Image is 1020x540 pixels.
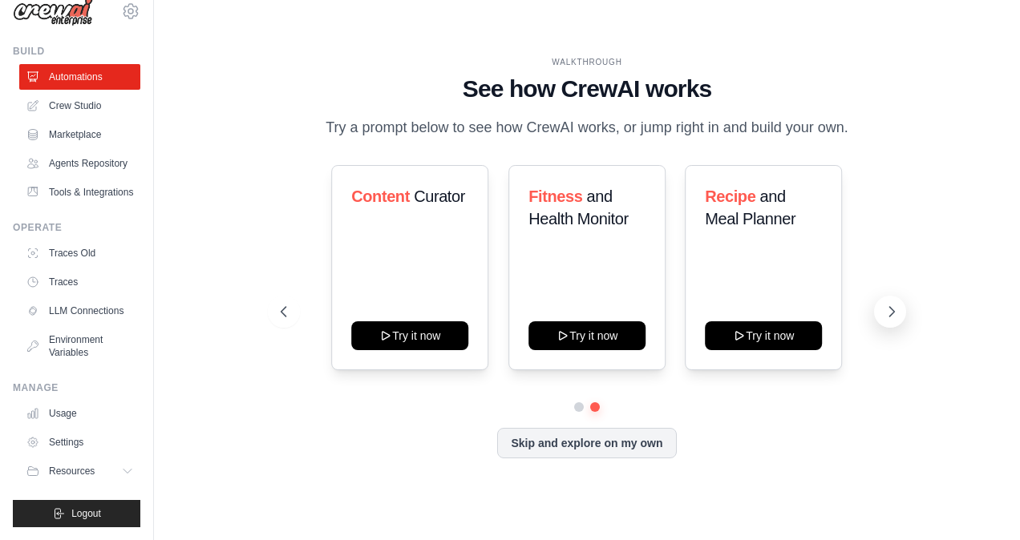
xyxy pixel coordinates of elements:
a: Traces [19,269,140,295]
div: WALKTHROUGH [281,56,894,68]
a: Agents Repository [19,151,140,176]
a: Crew Studio [19,93,140,119]
p: Try a prompt below to see how CrewAI works, or jump right in and build your own. [318,116,856,139]
button: Logout [13,500,140,527]
span: Recipe [705,187,755,205]
span: Fitness [528,187,582,205]
div: Build [13,45,140,58]
a: Environment Variables [19,327,140,365]
button: Resources [19,458,140,484]
a: Automations [19,64,140,90]
a: Usage [19,401,140,426]
div: Manage [13,381,140,394]
button: Skip and explore on my own [497,428,676,458]
a: Settings [19,429,140,455]
button: Try it now [528,321,646,350]
a: Traces Old [19,240,140,266]
span: Content [352,187,411,205]
span: Curator [415,187,466,205]
h1: See how CrewAI works [281,75,894,103]
a: Tools & Integrations [19,179,140,205]
div: Operate [13,221,140,234]
button: Try it now [705,321,822,350]
a: LLM Connections [19,298,140,324]
span: Logout [71,507,101,520]
a: Marketplace [19,122,140,147]
span: Resources [49,465,95,478]
button: Try it now [352,321,469,350]
iframe: Chat Widget [940,463,1020,540]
